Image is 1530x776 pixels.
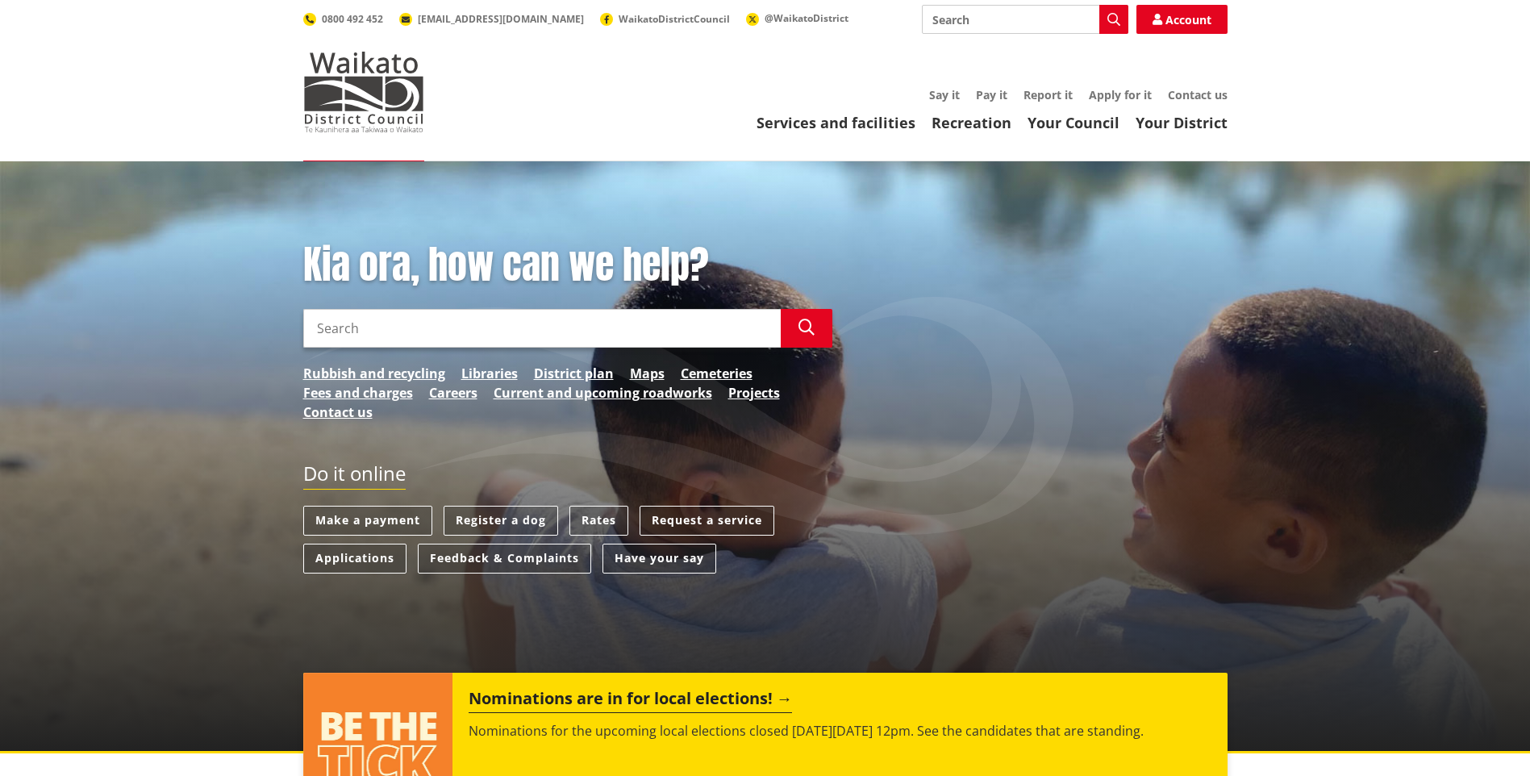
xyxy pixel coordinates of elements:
[1023,87,1073,102] a: Report it
[746,11,848,25] a: @WaikatoDistrict
[619,12,730,26] span: WaikatoDistrictCouncil
[1028,113,1119,132] a: Your Council
[681,364,752,383] a: Cemeteries
[569,506,628,536] a: Rates
[303,506,432,536] a: Make a payment
[303,242,832,289] h1: Kia ora, how can we help?
[303,364,445,383] a: Rubbish and recycling
[728,383,780,403] a: Projects
[602,544,716,574] a: Have your say
[469,689,792,713] h2: Nominations are in for local elections!
[630,364,665,383] a: Maps
[976,87,1007,102] a: Pay it
[932,113,1011,132] a: Recreation
[534,364,614,383] a: District plan
[444,506,558,536] a: Register a dog
[929,87,960,102] a: Say it
[418,544,591,574] a: Feedback & Complaints
[494,383,712,403] a: Current and upcoming roadworks
[303,12,383,26] a: 0800 492 452
[303,462,406,490] h2: Do it online
[461,364,518,383] a: Libraries
[1089,87,1152,102] a: Apply for it
[322,12,383,26] span: 0800 492 452
[303,52,424,132] img: Waikato District Council - Te Kaunihera aa Takiwaa o Waikato
[429,383,477,403] a: Careers
[1136,113,1228,132] a: Your District
[418,12,584,26] span: [EMAIL_ADDRESS][DOMAIN_NAME]
[1168,87,1228,102] a: Contact us
[303,403,373,422] a: Contact us
[765,11,848,25] span: @WaikatoDistrict
[922,5,1128,34] input: Search input
[469,721,1211,741] p: Nominations for the upcoming local elections closed [DATE][DATE] 12pm. See the candidates that ar...
[1136,5,1228,34] a: Account
[600,12,730,26] a: WaikatoDistrictCouncil
[399,12,584,26] a: [EMAIL_ADDRESS][DOMAIN_NAME]
[303,544,406,574] a: Applications
[303,309,781,348] input: Search input
[640,506,774,536] a: Request a service
[303,383,413,403] a: Fees and charges
[757,113,915,132] a: Services and facilities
